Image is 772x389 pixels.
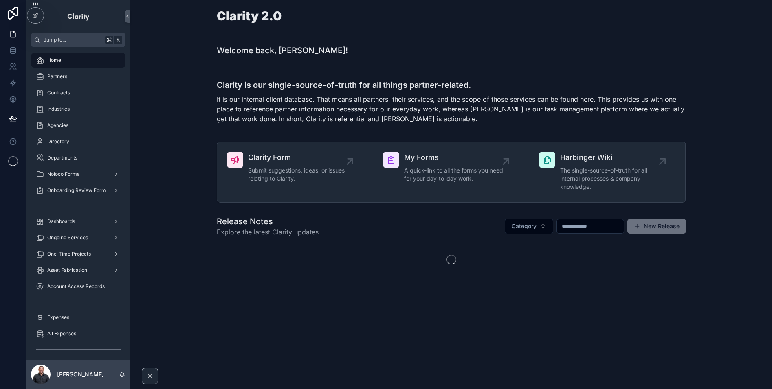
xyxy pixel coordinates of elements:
[31,326,125,341] a: All Expenses
[47,283,105,290] span: Account Access Records
[31,118,125,133] a: Agencies
[248,152,350,163] span: Clarity Form
[31,263,125,278] a: Asset Fabrication
[31,134,125,149] a: Directory
[31,33,125,47] button: Jump to...K
[373,142,529,202] a: My FormsA quick-link to all the forms you need for your day-to-day work.
[47,57,61,63] span: Home
[47,138,69,145] span: Directory
[47,187,106,194] span: Onboarding Review Form
[217,10,282,22] h1: Clarity 2.0
[529,142,685,202] a: Harbinger WikiThe single-source-of-truth for all internal processes & company knowledge.
[31,230,125,245] a: Ongoing Services
[115,37,121,43] span: K
[31,69,125,84] a: Partners
[47,234,88,241] span: Ongoing Services
[31,85,125,100] a: Contracts
[217,45,348,56] h1: Welcome back, [PERSON_NAME]!
[47,73,67,80] span: Partners
[26,47,130,360] div: scrollable content
[248,166,350,183] span: Submit suggestions, ideas, or issues relating to Clarity.
[217,142,373,202] a: Clarity FormSubmit suggestions, ideas, or issues relating to Clarity.
[31,53,125,68] a: Home
[560,166,662,191] span: The single-source-of-truth for all internal processes & company knowledge.
[560,152,662,163] span: Harbinger Wiki
[47,218,75,225] span: Dashboards
[217,227,319,237] span: Explore the latest Clarity updates
[217,79,686,91] h3: Clarity is our single-source-of-truth for all things partner-related.
[627,219,686,234] button: New Release
[31,214,125,229] a: Dashboards
[404,152,506,163] span: My Forms
[217,216,319,227] h1: Release Notes
[217,94,686,124] p: It is our internal client database. That means all partners, their services, and the scope of tho...
[505,219,553,234] button: Select Button
[31,102,125,116] a: Industries
[47,314,69,321] span: Expenses
[47,155,77,161] span: Departments
[31,279,125,294] a: Account Access Records
[47,171,79,177] span: Noloco Forms
[31,310,125,325] a: Expenses
[57,370,104,378] p: [PERSON_NAME]
[67,10,90,23] img: App logo
[31,183,125,198] a: Onboarding Review Form
[31,167,125,181] a: Noloco Forms
[31,151,125,165] a: Departments
[44,37,102,43] span: Jump to...
[47,330,76,337] span: All Expenses
[31,247,125,261] a: One-Time Projects
[47,106,70,112] span: Industries
[404,166,506,183] span: A quick-link to all the forms you need for your day-to-day work.
[47,251,91,257] span: One-Time Projects
[47,122,68,129] span: Agencies
[512,222,537,230] span: Category
[47,90,70,96] span: Contracts
[47,267,87,273] span: Asset Fabrication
